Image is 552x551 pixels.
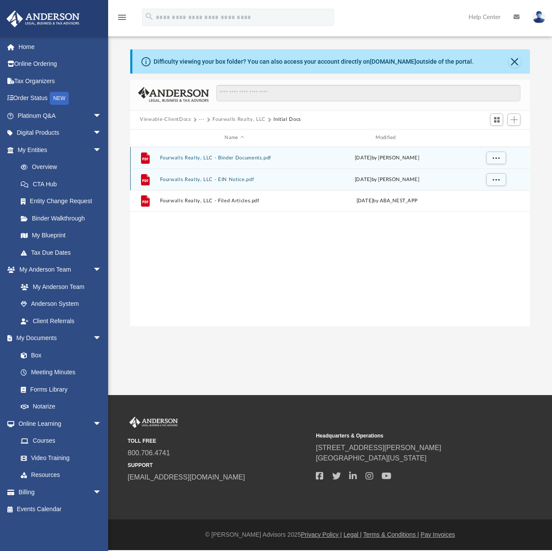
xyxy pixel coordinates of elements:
a: Anderson System [12,295,110,313]
button: Fourwalls Realty, LLC [212,116,266,123]
input: Search files and folders [216,85,520,101]
a: Tax Due Dates [12,244,115,261]
a: Home [6,38,115,55]
div: NEW [50,92,69,105]
a: Tax Organizers [6,72,115,90]
a: menu [117,16,127,23]
div: by [PERSON_NAME] [313,154,462,162]
span: arrow_drop_down [93,124,110,142]
a: Notarize [12,398,110,415]
span: arrow_drop_down [93,141,110,159]
a: My Anderson Team [12,278,106,295]
a: Billingarrow_drop_down [6,483,115,501]
a: [STREET_ADDRESS][PERSON_NAME] [316,444,441,451]
button: Fourwalls Realty, LLC - Filed Articles.pdf [160,198,309,204]
span: arrow_drop_down [93,415,110,433]
div: id [134,134,156,142]
div: Difficulty viewing your box folder? You can also access your account directly on outside of the p... [154,57,474,66]
a: Box [12,347,106,364]
a: Resources [12,467,110,484]
small: SUPPORT [128,461,310,469]
a: [DOMAIN_NAME] [370,58,416,65]
a: My Anderson Teamarrow_drop_down [6,261,110,279]
a: Video Training [12,449,106,467]
a: Events Calendar [6,501,115,518]
a: Overview [12,159,115,176]
a: My Documentsarrow_drop_down [6,330,110,347]
div: [DATE] by ABA_NEST_APP [313,197,462,205]
i: search [144,12,154,21]
button: More options [486,151,506,164]
a: Entity Change Request [12,193,115,210]
img: User Pic [533,11,546,23]
a: Pay Invoices [420,531,455,538]
button: Close [509,55,521,68]
img: Anderson Advisors Platinum Portal [4,10,82,27]
a: Legal | [343,531,362,538]
a: CTA Hub [12,175,115,193]
small: TOLL FREE [128,437,310,445]
div: id [465,134,526,142]
img: Anderson Advisors Platinum Portal [128,417,180,428]
div: Name [160,134,309,142]
a: Online Learningarrow_drop_down [6,415,110,432]
div: grid [130,147,530,327]
a: Meeting Minutes [12,364,110,381]
a: My Entitiesarrow_drop_down [6,141,115,159]
button: Fourwalls Realty, LLC - EIN Notice.pdf [160,176,309,182]
button: Viewable-ClientDocs [140,116,191,123]
button: Fourwalls Realty, LLC - Binder Documents.pdf [160,155,309,160]
div: Modified [312,134,462,142]
a: Digital Productsarrow_drop_down [6,124,115,142]
button: Initial Docs [273,116,301,123]
span: [DATE] [355,155,372,160]
a: [EMAIL_ADDRESS][DOMAIN_NAME] [128,473,245,481]
a: 800.706.4741 [128,449,170,457]
span: arrow_drop_down [93,107,110,125]
a: Terms & Conditions | [363,531,419,538]
a: Binder Walkthrough [12,210,115,227]
div: © [PERSON_NAME] Advisors 2025 [108,530,552,539]
span: arrow_drop_down [93,483,110,501]
a: Platinum Q&Aarrow_drop_down [6,107,115,124]
a: My Blueprint [12,227,110,244]
span: [DATE] [355,177,372,182]
button: More options [486,173,506,186]
div: by [PERSON_NAME] [313,175,462,183]
button: ··· [199,116,205,123]
a: Courses [12,432,110,450]
a: Order StatusNEW [6,90,115,107]
span: arrow_drop_down [93,261,110,279]
span: arrow_drop_down [93,330,110,347]
i: menu [117,12,127,23]
a: Forms Library [12,381,106,398]
a: Online Ordering [6,55,115,73]
small: Headquarters & Operations [316,432,498,440]
a: Privacy Policy | [301,531,342,538]
a: [GEOGRAPHIC_DATA][US_STATE] [316,454,427,462]
button: Add [507,113,520,126]
button: Switch to Grid View [490,113,503,126]
a: Client Referrals [12,312,110,330]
